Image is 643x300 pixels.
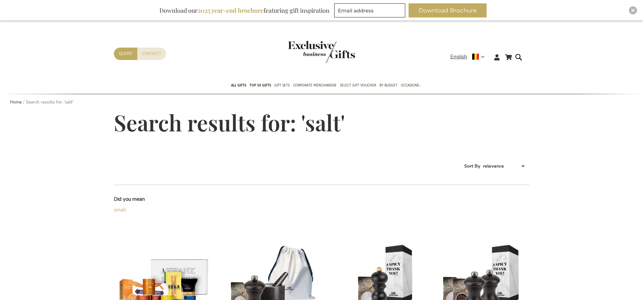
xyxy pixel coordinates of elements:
a: Contact [137,48,166,60]
div: Download our featuring gift inspiration [156,3,333,17]
label: Sort By [464,163,480,169]
div: Close [629,6,637,14]
div: English [450,53,489,61]
a: store logo [288,41,321,63]
button: Download Brochure [409,3,487,17]
img: Close [631,8,635,12]
span: Gift Sets [274,82,290,89]
span: Select Gift Voucher [340,82,376,89]
b: 2025 year-end brochure [198,6,264,14]
form: marketing offers and promotions [334,3,407,19]
a: Home [10,99,22,105]
span: Corporate Merchandise [293,82,337,89]
span: English [450,53,467,61]
span: All Gifts [231,82,246,89]
span: TOP 50 Gifts [249,82,271,89]
span: Search results for: 'salt' [114,108,345,137]
span: By Budget [379,82,398,89]
img: Exclusive Business gifts logo [288,41,355,63]
dt: Did you mean [114,196,218,203]
a: Quote [114,48,137,60]
span: Occasions - [401,82,421,89]
input: Email address [334,3,405,17]
strong: Search results for: 'salt' [26,99,73,105]
a: small [114,206,126,213]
